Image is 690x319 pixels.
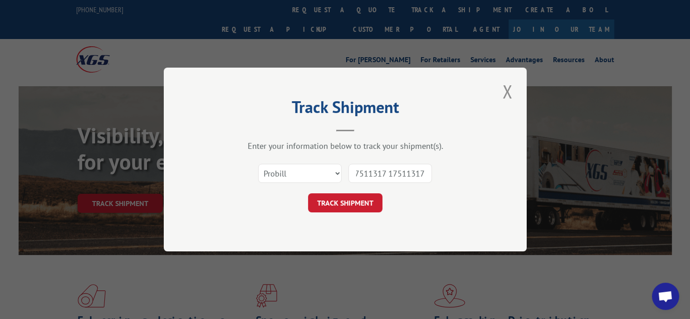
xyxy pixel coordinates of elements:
[348,164,432,183] input: Number(s)
[209,141,481,151] div: Enter your information below to track your shipment(s).
[209,101,481,118] h2: Track Shipment
[652,283,679,310] a: Open chat
[500,79,515,104] button: Close modal
[308,193,382,212] button: TRACK SHIPMENT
